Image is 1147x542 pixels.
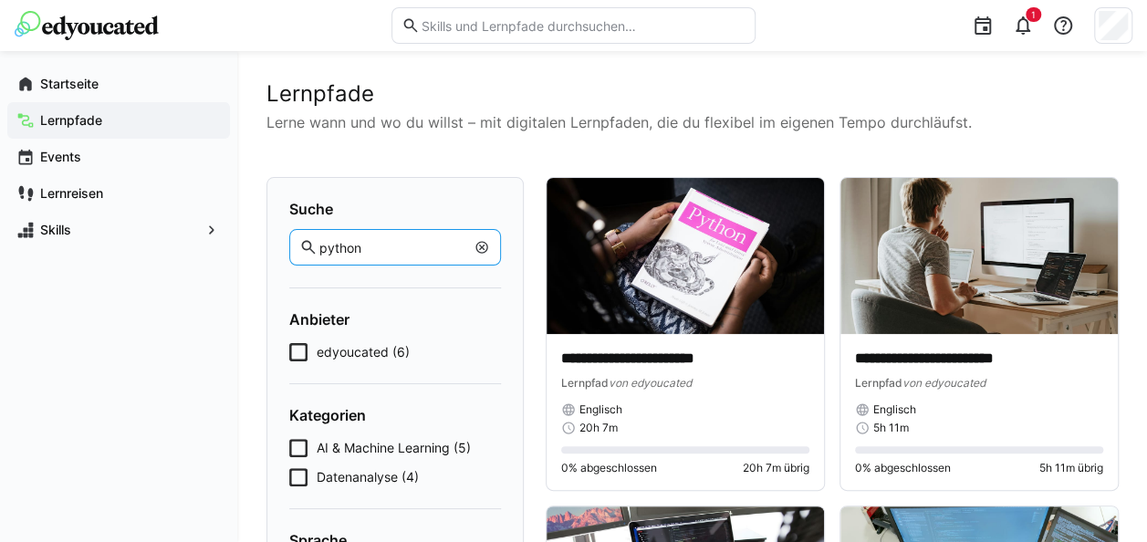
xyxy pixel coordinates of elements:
img: image [547,178,824,334]
span: 0% abgeschlossen [855,461,951,475]
span: Datenanalyse (4) [317,468,419,486]
span: 5h 11m übrig [1039,461,1103,475]
span: 1 [1031,9,1036,20]
input: Lernpfade suchen [318,239,465,255]
span: Lernpfad [561,376,609,390]
span: edyoucated (6) [317,343,410,361]
input: Skills und Lernpfade durchsuchen… [420,17,746,34]
span: 5h 11m [873,421,909,435]
span: von edyoucated [902,376,985,390]
span: von edyoucated [609,376,692,390]
span: 20h 7m übrig [743,461,809,475]
span: Englisch [579,402,622,417]
h2: Lernpfade [266,80,1118,108]
span: 0% abgeschlossen [561,461,657,475]
h4: Kategorien [289,406,501,424]
span: AI & Machine Learning (5) [317,439,471,457]
span: Lernpfad [855,376,902,390]
span: Englisch [873,402,916,417]
span: 20h 7m [579,421,618,435]
img: image [840,178,1118,334]
p: Lerne wann und wo du willst – mit digitalen Lernpfaden, die du flexibel im eigenen Tempo durchläu... [266,111,1118,133]
h4: Suche [289,200,501,218]
h4: Anbieter [289,310,501,328]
